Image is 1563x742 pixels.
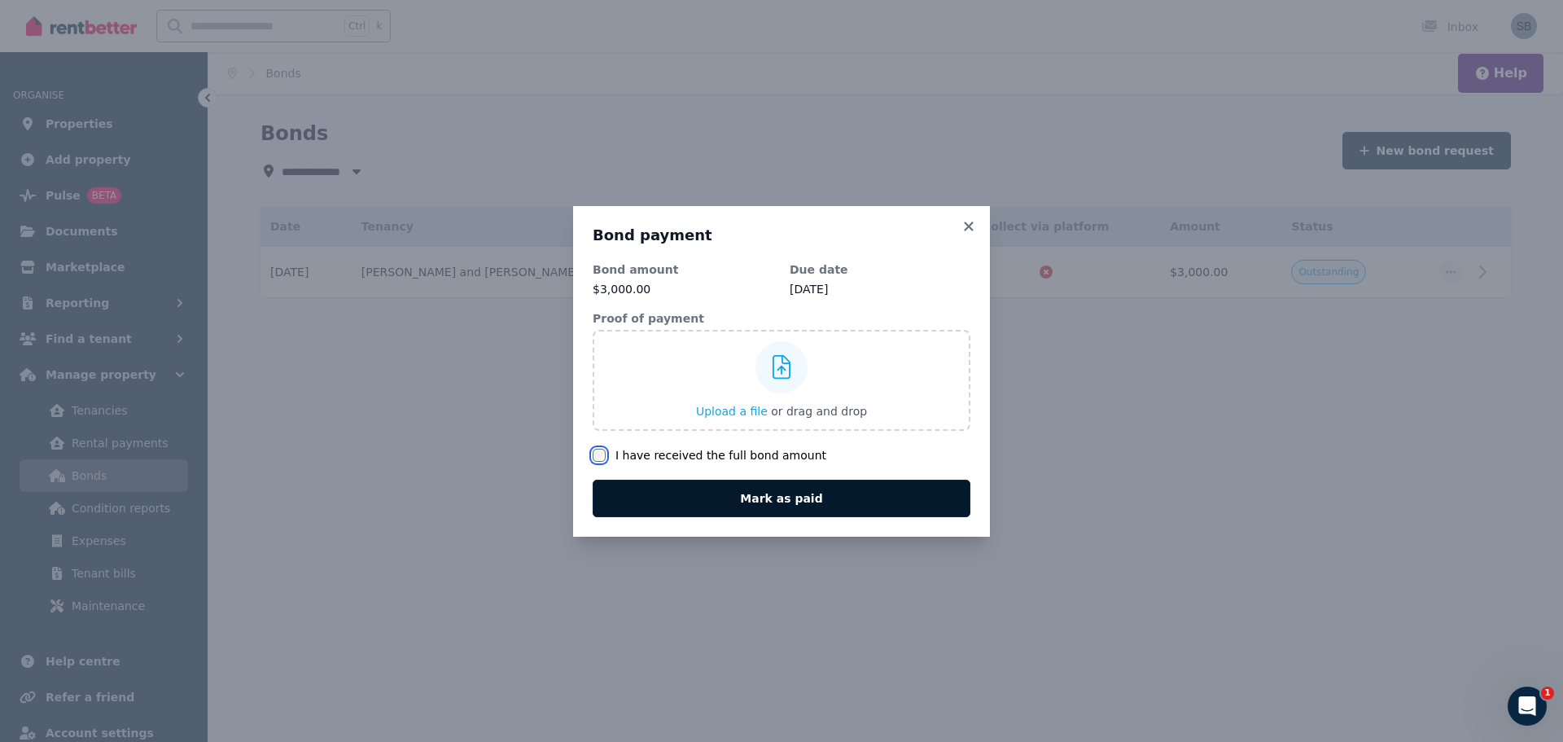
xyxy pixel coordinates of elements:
label: I have received the full bond amount [615,447,826,463]
h3: Bond payment [593,226,970,245]
dt: Bond amount [593,261,773,278]
button: Upload a file or drag and drop [696,403,867,419]
dt: Proof of payment [593,310,970,327]
span: Upload a file [696,405,768,418]
button: Mark as paid [593,480,970,517]
span: 1 [1541,687,1554,700]
dt: Due date [790,261,970,278]
dd: [DATE] [790,281,970,297]
span: or drag and drop [771,405,867,418]
iframe: Intercom live chat [1508,687,1547,726]
p: $3,000.00 [593,281,773,297]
